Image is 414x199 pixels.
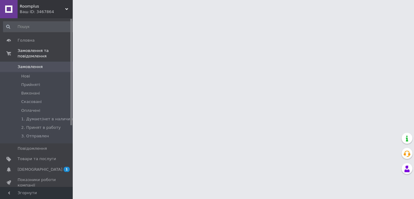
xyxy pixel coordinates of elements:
[18,64,43,70] span: Замовлення
[20,4,65,9] span: Roomplus
[3,21,75,32] input: Пошук
[21,82,40,87] span: Прийняті
[20,9,73,15] div: Ваш ID: 3467864
[18,38,35,43] span: Головна
[21,116,73,122] span: 1. Думает/нет в наличии
[21,91,40,96] span: Виконані
[18,156,56,162] span: Товари та послуги
[18,48,73,59] span: Замовлення та повідомлення
[21,133,49,139] span: 3. Отправлен
[21,99,42,105] span: Скасовані
[21,108,40,113] span: Оплачені
[21,125,61,130] span: 2. Принят в работу
[64,167,70,172] span: 1
[18,146,47,151] span: Повідомлення
[21,74,30,79] span: Нові
[18,177,56,188] span: Показники роботи компанії
[18,167,62,172] span: [DEMOGRAPHIC_DATA]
